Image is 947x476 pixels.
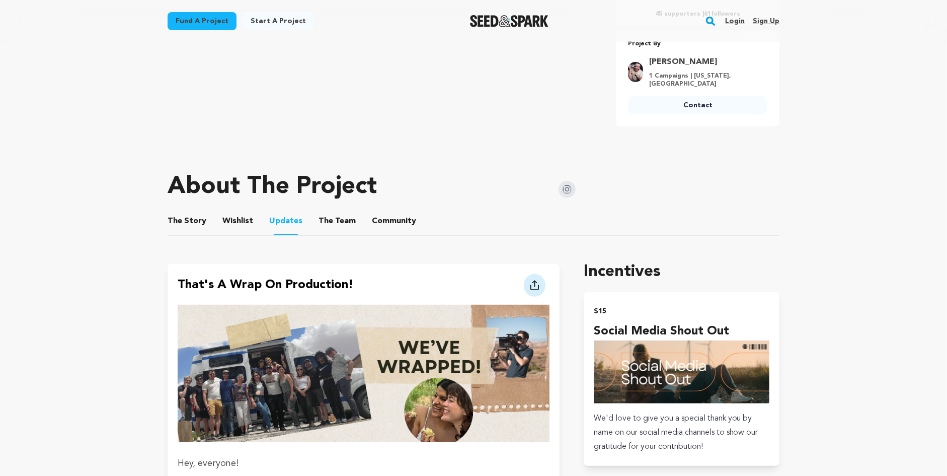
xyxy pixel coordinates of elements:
img: Seed&Spark Instagram Icon [559,181,576,198]
span: We'd love to give you a special thank you by name on our social media channels to show our gratit... [594,415,758,451]
h2: $15 [594,304,769,318]
img: incentive [594,341,769,403]
button: $15 Social Media Shout Out incentive We'd love to give you a special thank you by name on our soc... [584,292,779,466]
p: Project By [628,38,767,50]
span: Wishlist [222,215,253,227]
h1: About The Project [168,175,377,199]
h1: Incentives [584,260,779,284]
img: 308273f19d2b1107.jpg [628,62,643,82]
a: Start a project [243,12,314,30]
span: Community [372,215,416,227]
span: Story [168,215,206,227]
a: Sign up [753,13,779,29]
img: 1747691593-FILMING%20THIS%20WEEKEND!%20(1).png [178,305,549,442]
img: Seed&Spark Logo Dark Mode [470,15,549,27]
span: The [168,215,182,227]
a: Seed&Spark Homepage [470,15,549,27]
h4: That's A Wrap on Production! [178,276,353,297]
span: Team [319,215,356,227]
a: Fund a project [168,12,236,30]
a: Login [725,13,745,29]
p: 1 Campaigns | [US_STATE], [GEOGRAPHIC_DATA] [649,72,761,88]
h4: Social Media Shout Out [594,322,769,341]
p: Hey, everyone! [178,456,549,470]
a: Contact [628,96,767,114]
span: The [319,215,333,227]
a: Goto Eb Ghaeini profile [649,56,761,68]
span: Updates [269,215,302,227]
